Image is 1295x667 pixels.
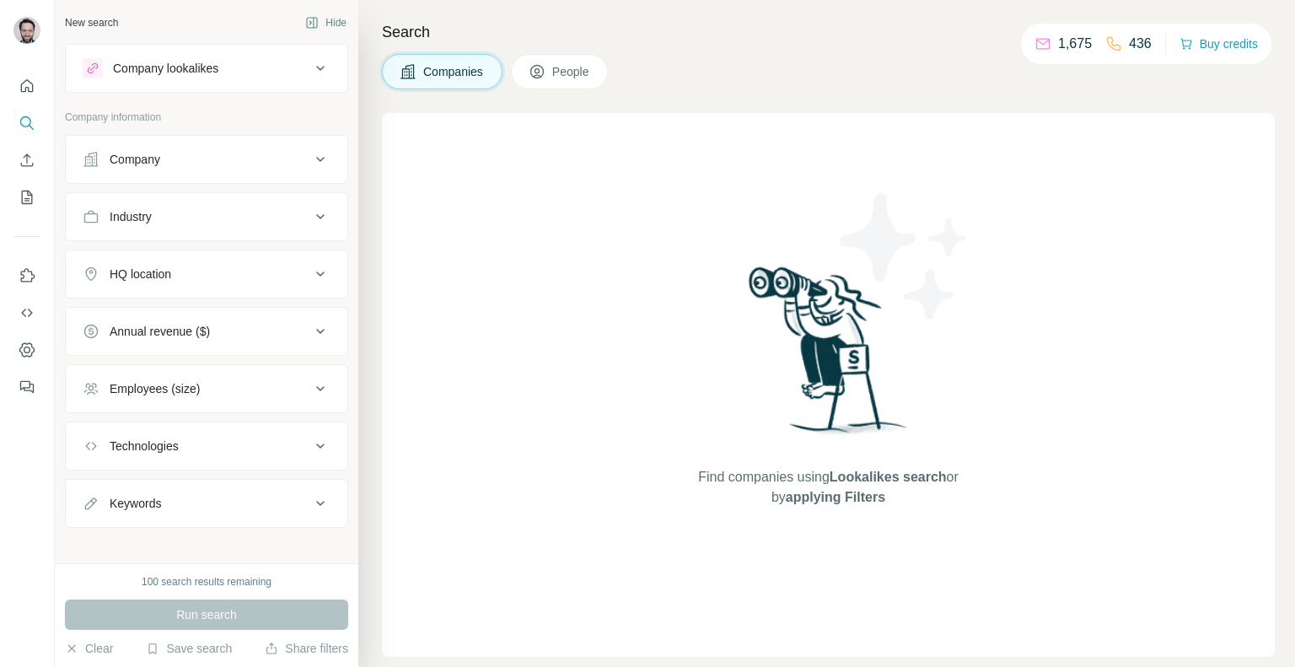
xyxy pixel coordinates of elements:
div: Company [110,151,160,168]
div: Keywords [110,495,161,512]
div: Employees (size) [110,380,200,397]
button: Employees (size) [66,368,347,409]
button: Company lookalikes [66,48,347,89]
span: Find companies using or by [693,467,963,508]
button: Search [13,108,40,138]
div: Industry [110,208,152,225]
div: Company lookalikes [113,60,218,77]
div: 100 search results remaining [142,574,271,589]
p: 1,675 [1058,34,1092,54]
button: Quick start [13,71,40,101]
button: Keywords [66,483,347,524]
button: Feedback [13,372,40,402]
div: Technologies [110,438,179,455]
p: 436 [1129,34,1152,54]
button: Buy credits [1179,32,1258,56]
span: Companies [423,63,485,80]
button: Use Surfe on LinkedIn [13,261,40,291]
button: Technologies [66,426,347,466]
span: People [552,63,591,80]
div: HQ location [110,266,171,282]
h4: Search [382,20,1275,44]
span: Lookalikes search [830,470,947,484]
button: Hide [293,10,358,35]
button: Industry [66,196,347,237]
div: New search [65,15,118,30]
img: Surfe Illustration - Woman searching with binoculars [741,262,916,450]
button: Share filters [265,640,348,657]
button: Enrich CSV [13,145,40,175]
button: Clear [65,640,113,657]
button: Annual revenue ($) [66,311,347,352]
button: Dashboard [13,335,40,365]
button: HQ location [66,254,347,294]
div: Annual revenue ($) [110,323,210,340]
button: Save search [146,640,232,657]
p: Company information [65,110,348,125]
button: Use Surfe API [13,298,40,328]
button: Company [66,139,347,180]
button: My lists [13,182,40,212]
img: Avatar [13,17,40,44]
img: Surfe Illustration - Stars [829,180,981,332]
span: applying Filters [786,490,885,504]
